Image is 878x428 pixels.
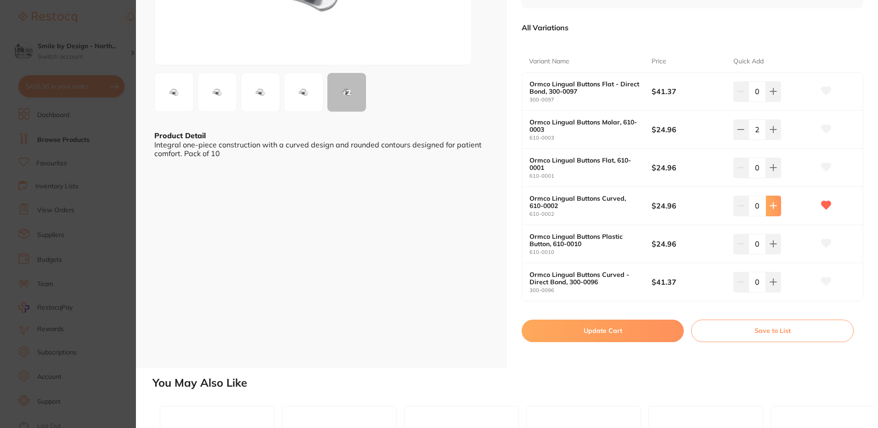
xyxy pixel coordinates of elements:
[652,57,666,66] p: Price
[529,287,652,293] small: 300-0096
[154,131,206,140] b: Product Detail
[529,173,652,179] small: 610-0001
[244,76,277,109] img: cGctNjEzNjc
[327,73,366,112] button: +2
[201,76,234,109] img: cGctNjEzNzA
[652,86,725,96] b: $41.37
[327,73,366,112] div: + 2
[652,239,725,249] b: $24.96
[529,80,640,95] b: Ormco Lingual Buttons Flat - Direct Bond, 300-0097
[529,157,640,171] b: Ormco Lingual Buttons Flat, 610-0001
[652,124,725,135] b: $24.96
[529,233,640,248] b: Ormco Lingual Buttons Plastic Button, 610-0010
[529,135,652,141] small: 610-0003
[158,76,191,109] img: cGctNjEzNjY
[529,118,640,133] b: Ormco Lingual Buttons Molar, 610-0003
[691,320,854,342] button: Save to List
[529,271,640,286] b: Ormco Lingual Buttons Curved - Direct Bond, 300-0096
[529,249,652,255] small: 610-0010
[652,163,725,173] b: $24.96
[529,211,652,217] small: 610-0002
[152,377,874,389] h2: You May Also Like
[522,23,568,32] p: All Variations
[529,57,569,66] p: Variant Name
[529,97,652,103] small: 300-0097
[652,277,725,287] b: $41.37
[529,195,640,209] b: Ormco Lingual Buttons Curved, 610-0002
[154,141,489,158] div: Integral one-piece construction with a curved design and rounded contours designed for patient co...
[522,320,684,342] button: Update Cart
[287,76,320,109] img: cGctNjEzNjg
[652,201,725,211] b: $24.96
[733,57,764,66] p: Quick Add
